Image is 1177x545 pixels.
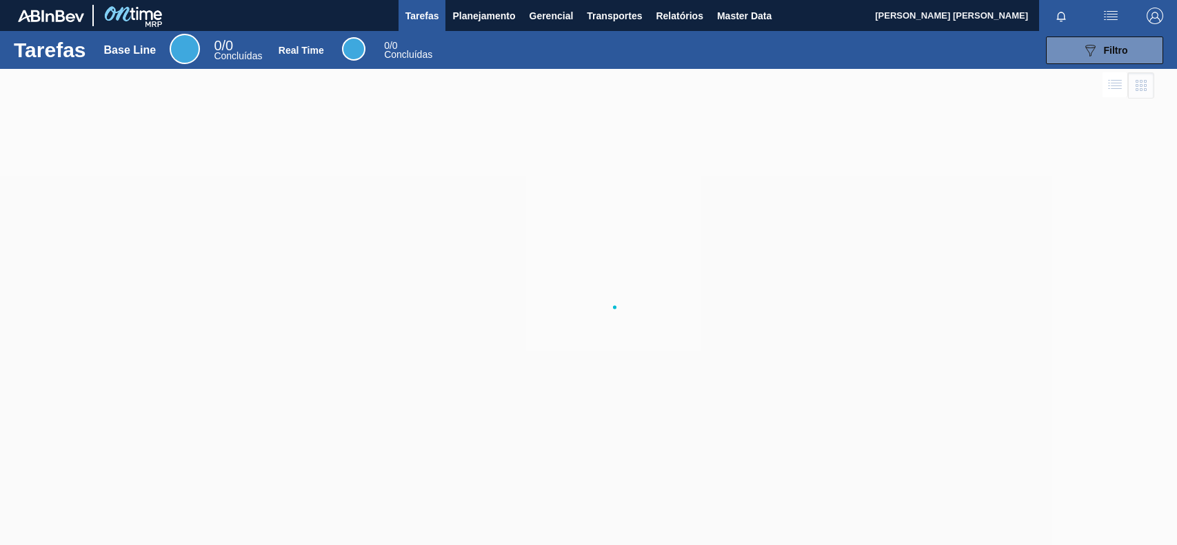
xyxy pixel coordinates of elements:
[214,38,233,53] span: / 0
[384,40,390,51] span: 0
[18,10,84,22] img: TNhmsLtSVTkK8tSr43FrP2fwEKptu5GPRR3wAAAABJRU5ErkJggg==
[530,8,574,24] span: Gerencial
[1104,45,1128,56] span: Filtro
[1147,8,1163,24] img: Logout
[104,44,157,56] div: Base Line
[384,41,432,59] div: Real Time
[14,42,86,58] h1: Tarefas
[1103,8,1119,24] img: userActions
[279,45,324,56] div: Real Time
[656,8,703,24] span: Relatórios
[384,49,432,60] span: Concluídas
[587,8,642,24] span: Transportes
[1046,37,1163,64] button: Filtro
[170,34,200,64] div: Base Line
[1039,6,1083,25] button: Notificações
[405,8,439,24] span: Tarefas
[384,40,397,51] span: / 0
[214,38,221,53] span: 0
[717,8,772,24] span: Master Data
[342,37,365,61] div: Real Time
[452,8,515,24] span: Planejamento
[214,40,262,61] div: Base Line
[214,50,262,61] span: Concluídas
